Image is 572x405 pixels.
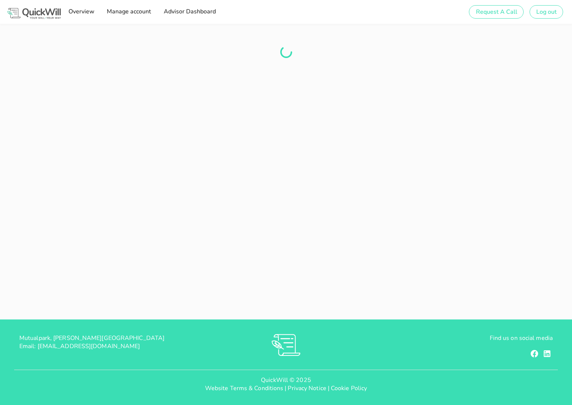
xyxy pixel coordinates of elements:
button: Request A Call [469,5,523,19]
span: | [328,384,329,392]
span: Log out [536,8,557,16]
a: Advisor Dashboard [161,4,218,19]
span: Request A Call [475,8,517,16]
img: RVs0sauIwKhMoGR03FLGkjXSOVwkZRnQsltkF0QxpTsornXsmh1o7vbL94pqF3d8sZvAAAAAElFTkSuQmCC [272,334,300,356]
a: Website Terms & Conditions [205,384,284,392]
img: Logo [6,7,62,20]
a: Privacy Notice [288,384,326,392]
span: Manage account [106,7,151,16]
p: QuickWill © 2025 [6,376,566,384]
a: Cookie Policy [331,384,367,392]
a: Manage account [104,4,153,19]
button: Log out [530,5,563,19]
span: | [285,384,286,392]
span: Mutualpark, [PERSON_NAME][GEOGRAPHIC_DATA] [19,334,164,342]
a: Overview [66,4,97,19]
p: Find us on social media [375,334,553,342]
span: Email: [EMAIL_ADDRESS][DOMAIN_NAME] [19,342,140,350]
span: Advisor Dashboard [163,7,215,16]
span: Overview [68,7,95,16]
